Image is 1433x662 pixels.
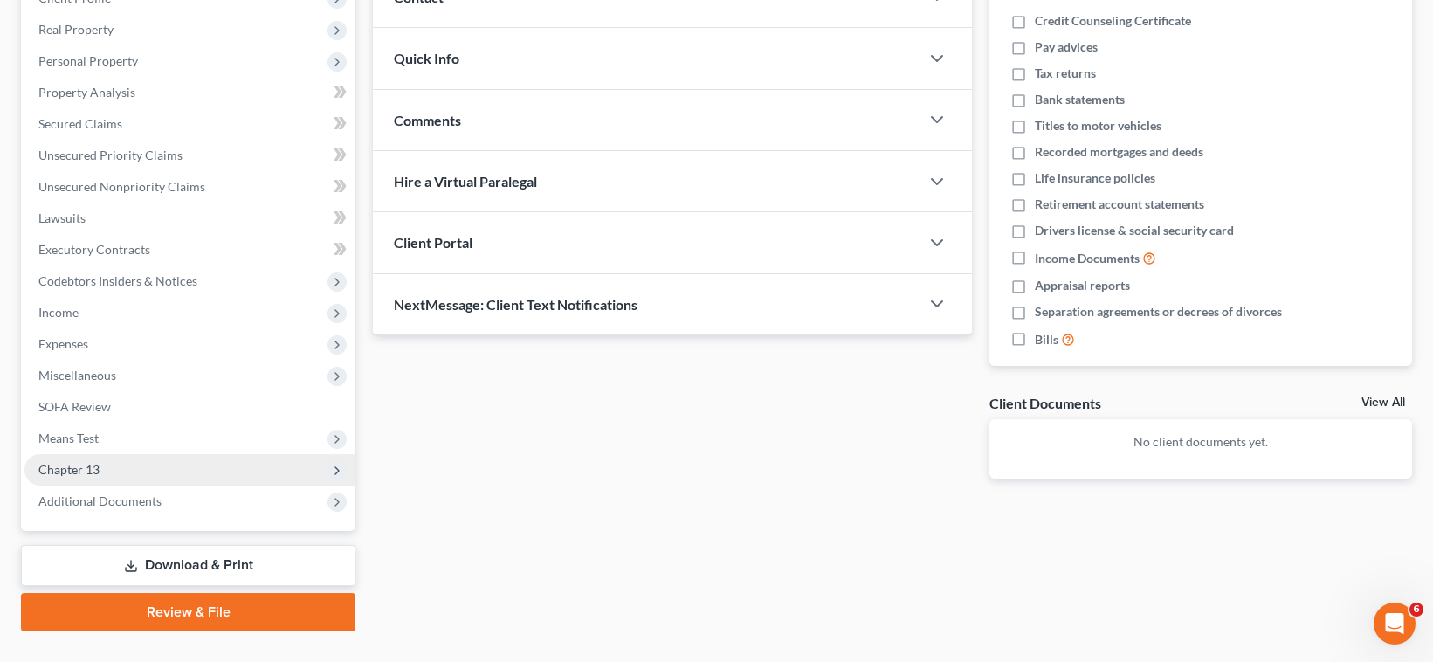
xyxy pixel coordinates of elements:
[38,53,138,68] span: Personal Property
[1035,196,1204,213] span: Retirement account statements
[24,234,355,265] a: Executory Contracts
[38,493,162,508] span: Additional Documents
[1035,12,1191,30] span: Credit Counseling Certificate
[1035,303,1282,321] span: Separation agreements or decrees of divorces
[1035,250,1140,267] span: Income Documents
[1035,222,1234,239] span: Drivers license & social security card
[38,399,111,414] span: SOFA Review
[24,140,355,171] a: Unsecured Priority Claims
[394,234,472,251] span: Client Portal
[38,431,99,445] span: Means Test
[394,112,461,128] span: Comments
[24,77,355,108] a: Property Analysis
[1035,65,1096,82] span: Tax returns
[38,22,114,37] span: Real Property
[1035,143,1203,161] span: Recorded mortgages and deeds
[38,210,86,225] span: Lawsuits
[38,116,122,131] span: Secured Claims
[38,148,183,162] span: Unsecured Priority Claims
[38,273,197,288] span: Codebtors Insiders & Notices
[1035,169,1155,187] span: Life insurance policies
[38,179,205,194] span: Unsecured Nonpriority Claims
[1003,433,1398,451] p: No client documents yet.
[21,593,355,631] a: Review & File
[24,171,355,203] a: Unsecured Nonpriority Claims
[38,462,100,477] span: Chapter 13
[1361,397,1405,409] a: View All
[38,85,135,100] span: Property Analysis
[394,173,537,190] span: Hire a Virtual Paralegal
[38,336,88,351] span: Expenses
[1374,603,1416,645] iframe: Intercom live chat
[1035,91,1125,108] span: Bank statements
[989,394,1101,412] div: Client Documents
[1035,117,1161,134] span: Titles to motor vehicles
[394,296,637,313] span: NextMessage: Client Text Notifications
[24,391,355,423] a: SOFA Review
[38,368,116,383] span: Miscellaneous
[394,50,459,66] span: Quick Info
[1035,277,1130,294] span: Appraisal reports
[1409,603,1423,617] span: 6
[1035,38,1098,56] span: Pay advices
[1035,331,1058,348] span: Bills
[24,203,355,234] a: Lawsuits
[38,305,79,320] span: Income
[38,242,150,257] span: Executory Contracts
[21,545,355,586] a: Download & Print
[24,108,355,140] a: Secured Claims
